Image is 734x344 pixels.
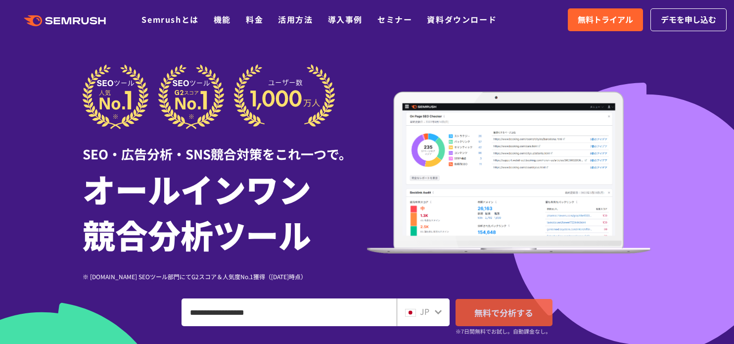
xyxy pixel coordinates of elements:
[83,272,367,281] div: ※ [DOMAIN_NAME] SEOツール部門にてG2スコア＆人気度No.1獲得（[DATE]時点）
[427,13,497,25] a: 資料ダウンロード
[246,13,263,25] a: 料金
[661,13,716,26] span: デモを申し込む
[474,306,533,319] span: 無料で分析する
[568,8,643,31] a: 無料トライアル
[328,13,363,25] a: 導入事例
[578,13,633,26] span: 無料トライアル
[141,13,198,25] a: Semrushとは
[377,13,412,25] a: セミナー
[83,129,367,163] div: SEO・広告分析・SNS競合対策をこれ一つで。
[83,166,367,257] h1: オールインワン 競合分析ツール
[456,327,551,336] small: ※7日間無料でお試し。自動課金なし。
[278,13,313,25] a: 活用方法
[182,299,396,326] input: ドメイン、キーワードまたはURLを入力してください
[650,8,727,31] a: デモを申し込む
[420,305,429,317] span: JP
[456,299,552,326] a: 無料で分析する
[214,13,231,25] a: 機能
